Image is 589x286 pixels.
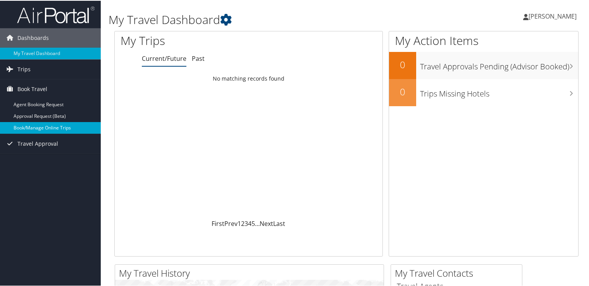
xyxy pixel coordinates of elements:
a: First [212,219,224,227]
h2: 0 [389,57,416,71]
a: 4 [248,219,251,227]
h3: Trips Missing Hotels [420,84,578,98]
span: [PERSON_NAME] [529,11,577,20]
a: 5 [251,219,255,227]
a: Past [192,53,205,62]
a: Next [260,219,273,227]
span: Travel Approval [17,133,58,153]
h1: My Travel Dashboard [108,11,426,27]
a: 0Travel Approvals Pending (Advisor Booked) [389,51,578,78]
a: 0Trips Missing Hotels [389,78,578,105]
td: No matching records found [115,71,382,85]
span: … [255,219,260,227]
img: airportal-logo.png [17,5,95,23]
h3: Travel Approvals Pending (Advisor Booked) [420,57,578,71]
span: Book Travel [17,79,47,98]
a: Current/Future [142,53,186,62]
a: 2 [241,219,245,227]
a: Prev [224,219,238,227]
h2: My Travel History [119,266,384,279]
a: 1 [238,219,241,227]
h2: 0 [389,84,416,98]
h2: My Travel Contacts [395,266,522,279]
span: Trips [17,59,31,78]
a: 3 [245,219,248,227]
h1: My Trips [121,32,265,48]
h1: My Action Items [389,32,578,48]
a: [PERSON_NAME] [523,4,584,27]
span: Dashboards [17,28,49,47]
a: Last [273,219,285,227]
